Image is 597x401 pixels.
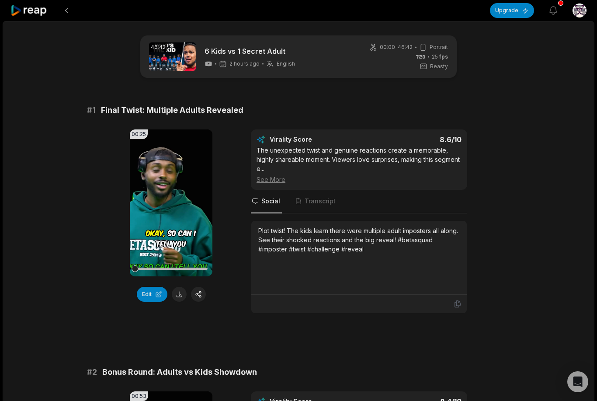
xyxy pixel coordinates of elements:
div: Virality Score [270,135,364,144]
div: Plot twist! The kids learn there were multiple adult imposters all along. See their shocked react... [258,226,460,254]
span: Transcript [305,197,336,206]
span: Final Twist: Multiple Adults Revealed [101,104,243,116]
nav: Tabs [251,190,467,213]
span: Bonus Round: Adults vs Kids Showdown [102,366,257,378]
span: Social [261,197,280,206]
div: Open Intercom Messenger [567,371,588,392]
button: Upgrade [490,3,534,18]
span: Portrait [430,43,448,51]
span: 2 hours ago [229,60,260,67]
div: See More [257,175,462,184]
div: The unexpected twist and genuine reactions create a memorable, highly shareable moment. Viewers l... [257,146,462,184]
span: Beasty [430,63,448,70]
span: # 2 [87,366,97,378]
video: Your browser does not support mp4 format. [130,129,212,276]
div: 8.6 /10 [368,135,462,144]
button: Edit [137,287,167,302]
span: English [277,60,295,67]
span: 25 [432,53,448,61]
a: 6 Kids vs 1 Secret Adult [205,46,295,56]
span: 00:00 - 46:42 [380,43,413,51]
span: fps [439,53,448,60]
span: # 1 [87,104,96,116]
